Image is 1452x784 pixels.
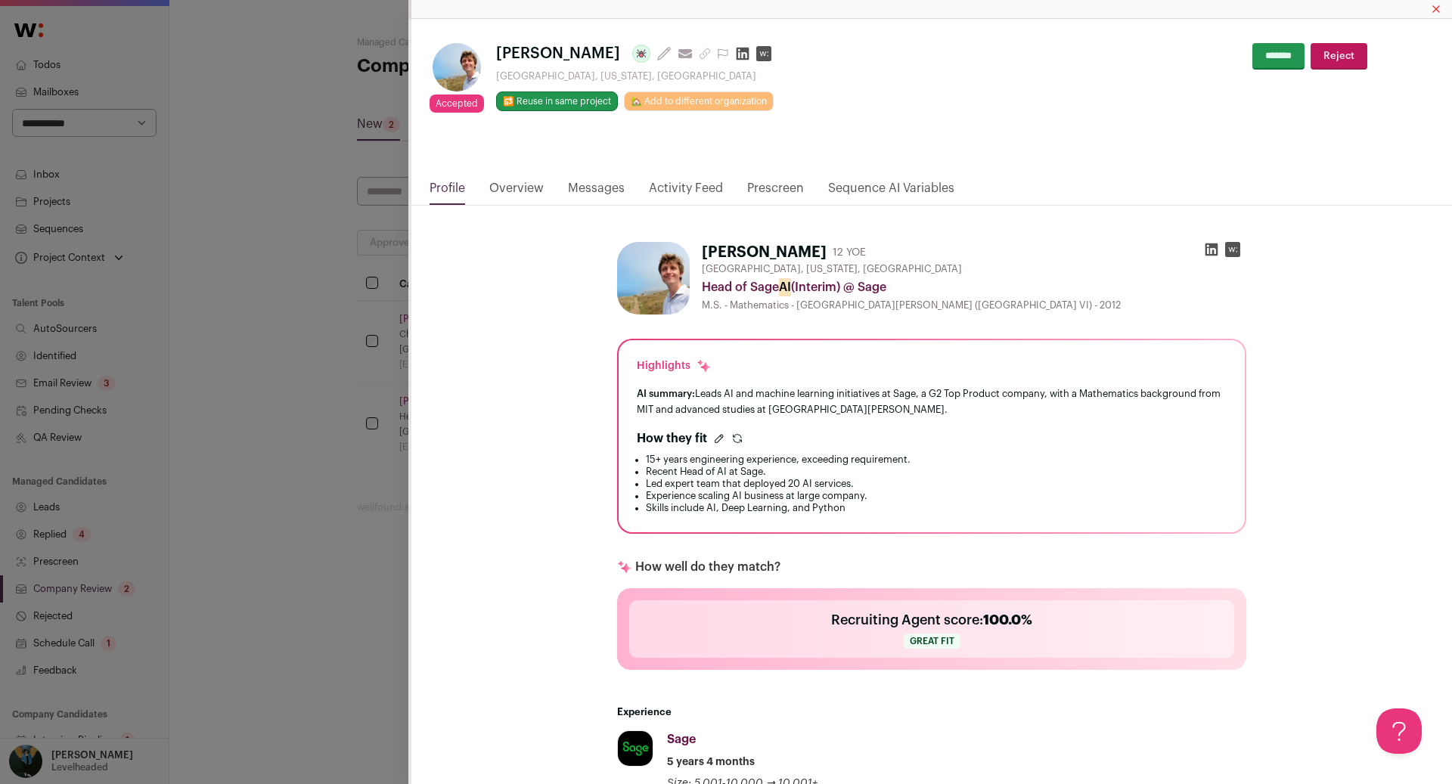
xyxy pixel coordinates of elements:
span: Great fit [904,634,960,649]
li: Skills include AI, Deep Learning, and Python [646,502,1227,514]
div: Head of Sage (Interim) @ Sage [702,278,1246,296]
a: Prescreen [747,179,804,205]
div: [GEOGRAPHIC_DATA], [US_STATE], [GEOGRAPHIC_DATA] [496,70,777,82]
div: Highlights [637,358,712,373]
a: Activity Feed [649,179,723,205]
img: f147c3f7a2176e271dbbe42ff0f1297d3d2f38016894d897b3848a67e753eaf5.jpg [433,43,481,91]
iframe: Help Scout Beacon - Open [1376,708,1422,754]
div: M.S. - Mathematics - [GEOGRAPHIC_DATA][PERSON_NAME] ([GEOGRAPHIC_DATA] VI) - 2012 [702,299,1246,311]
div: Leads AI and machine learning initiatives at Sage, a G2 Top Product company, with a Mathematics b... [637,386,1227,417]
a: Profile [430,179,465,205]
a: 🏡 Add to different organization [624,91,774,111]
button: 🔂 Reuse in same project [496,91,618,111]
img: cdd23296d48ce75964fab80a09d797a807c1b5da9fec8f37b5099f6399093d1f.jpg [618,731,653,766]
span: Sage [667,733,696,745]
span: 100.0% [983,613,1032,627]
span: [GEOGRAPHIC_DATA], [US_STATE], [GEOGRAPHIC_DATA] [702,263,962,275]
li: Experience scaling AI business at large company. [646,490,1227,502]
li: Led expert team that deployed 20 AI services. [646,478,1227,490]
h2: Experience [617,706,1246,718]
h2: Recruiting Agent score: [831,609,1032,631]
img: f147c3f7a2176e271dbbe42ff0f1297d3d2f38016894d897b3848a67e753eaf5.jpg [617,242,690,315]
li: 15+ years engineering experience, exceeding requirement. [646,454,1227,466]
a: Sequence AI Variables [828,179,954,205]
button: Reject [1311,43,1367,70]
a: Overview [489,179,544,205]
span: AI summary: [637,389,695,398]
div: 12 YOE [833,245,866,260]
p: How well do they match? [635,558,780,576]
h2: How they fit [637,429,707,448]
span: Accepted [430,95,484,113]
h1: [PERSON_NAME] [702,242,827,263]
mark: AI [779,278,791,296]
li: Recent Head of AI at Sage. [646,466,1227,478]
span: [PERSON_NAME] [496,43,620,64]
a: Messages [568,179,625,205]
span: 5 years 4 months [667,755,755,770]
